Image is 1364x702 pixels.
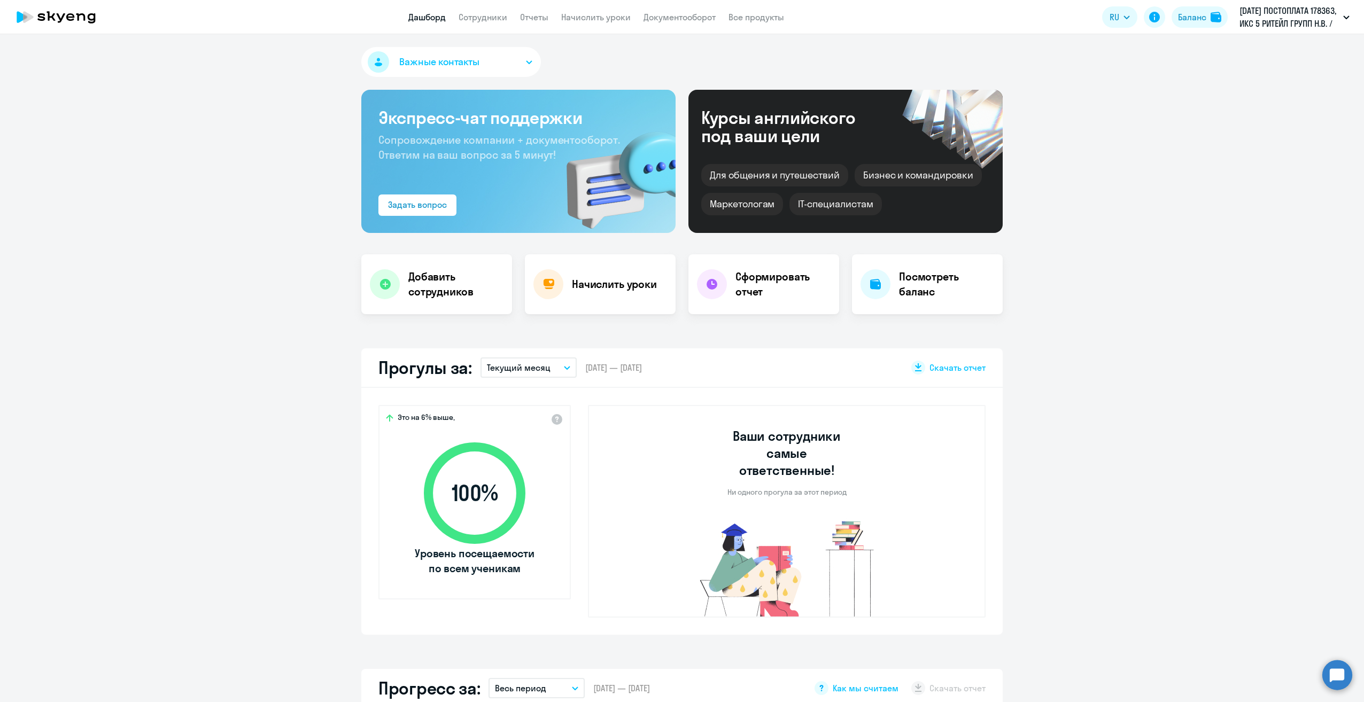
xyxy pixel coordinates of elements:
div: Бизнес и командировки [855,164,982,186]
p: Текущий месяц [487,361,551,374]
div: Баланс [1178,11,1206,24]
div: Для общения и путешествий [701,164,848,186]
p: Ни одного прогула за этот период [727,487,847,497]
button: Важные контакты [361,47,541,77]
span: Сопровождение компании + документооборот. Ответим на ваш вопрос за 5 минут! [378,133,620,161]
div: Задать вопрос [388,198,447,211]
button: [DATE] ПОСТОПЛАТА 178363, ИКС 5 РИТЕЙЛ ГРУПП Н.В. / X5 RETAIL GROUP N.V. [1234,4,1355,30]
img: bg-img [551,113,676,233]
span: 100 % [413,480,536,506]
span: Скачать отчет [929,362,986,373]
button: Текущий месяц [480,357,577,378]
p: Весь период [495,682,546,695]
div: Маркетологам [701,193,783,215]
img: no-truants [680,518,894,617]
h2: Прогресс за: [378,677,480,699]
a: Сотрудники [459,12,507,22]
div: Курсы английского под ваши цели [701,108,884,145]
h3: Экспресс-чат поддержки [378,107,658,128]
span: Важные контакты [399,55,479,69]
a: Начислить уроки [561,12,631,22]
span: [DATE] — [DATE] [585,362,642,373]
h2: Прогулы за: [378,357,472,378]
span: Как мы считаем [833,682,898,694]
a: Документооборот [644,12,716,22]
h3: Ваши сотрудники самые ответственные! [718,427,856,479]
a: Дашборд [408,12,446,22]
div: IT-специалистам [789,193,881,215]
h4: Сформировать отчет [735,269,831,299]
span: Уровень посещаемости по всем ученикам [413,546,536,576]
p: [DATE] ПОСТОПЛАТА 178363, ИКС 5 РИТЕЙЛ ГРУПП Н.В. / X5 RETAIL GROUP N.V. [1239,4,1339,30]
h4: Посмотреть баланс [899,269,994,299]
button: RU [1102,6,1137,28]
span: Это на 6% выше, [398,412,455,425]
button: Балансbalance [1172,6,1228,28]
span: RU [1110,11,1119,24]
a: Отчеты [520,12,548,22]
a: Все продукты [728,12,784,22]
img: balance [1211,12,1221,22]
h4: Добавить сотрудников [408,269,503,299]
button: Весь период [489,678,585,698]
button: Задать вопрос [378,194,456,216]
h4: Начислить уроки [572,277,657,292]
span: [DATE] — [DATE] [593,682,650,694]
